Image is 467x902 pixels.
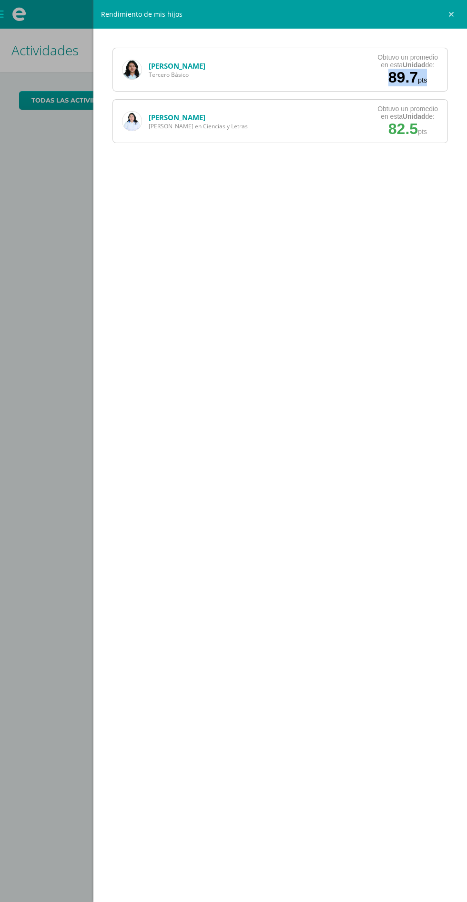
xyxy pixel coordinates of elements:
[122,60,142,79] img: aa1bd0df6314398d0740fbc0079dc744.png
[388,69,418,86] span: 89.7
[149,113,205,122] a: [PERSON_NAME]
[418,76,427,84] span: pts
[149,122,248,130] span: [PERSON_NAME] en Ciencias y Letras
[149,61,205,71] a: [PERSON_NAME]
[122,112,142,131] img: bca5c556f53b9e9b882aa7daf198b3e0.png
[403,113,425,120] strong: Unidad
[377,53,438,69] div: Obtuvo un promedio en esta de:
[388,120,418,137] span: 82.5
[403,61,425,69] strong: Unidad
[418,128,427,135] span: pts
[149,71,205,79] span: Tercero Básico
[377,105,438,120] div: Obtuvo un promedio en esta de:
